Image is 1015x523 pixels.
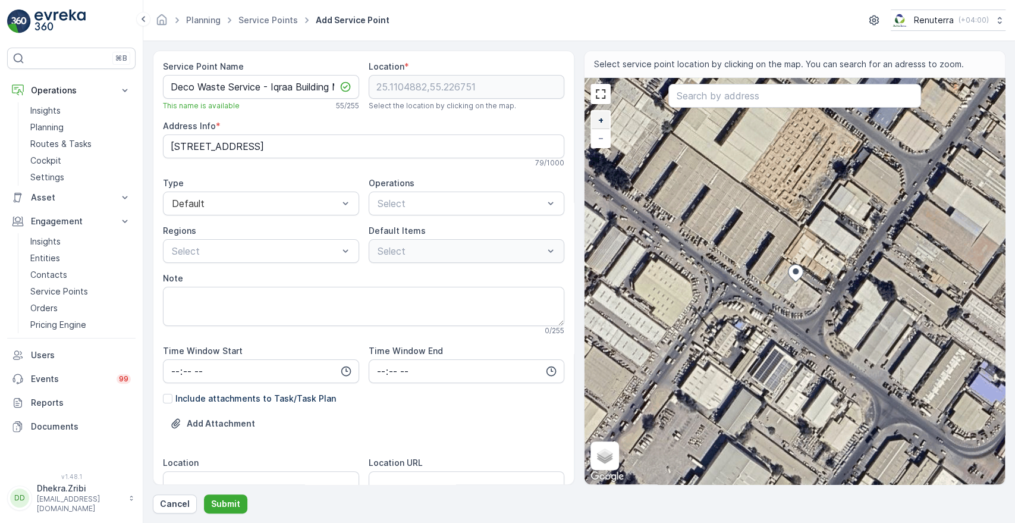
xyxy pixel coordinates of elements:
a: Planning [186,15,221,25]
p: Operations [31,84,112,96]
label: Regions [163,226,196,236]
p: Routes & Tasks [30,138,92,150]
label: Location [369,61,404,71]
a: Users [7,343,136,367]
label: Time Window End [369,346,443,356]
a: Cockpit [26,152,136,169]
p: Entities [30,252,60,264]
label: Note [163,273,183,283]
a: Zoom In [592,111,609,129]
a: Service Points [26,283,136,300]
p: Documents [31,421,131,433]
p: Dhekra.Zribi [37,483,122,494]
button: Engagement [7,209,136,233]
button: Cancel [153,494,197,513]
img: logo_light-DOdMpM7g.png [34,10,86,33]
p: Insights [30,236,61,248]
img: Screenshot_2024-07-26_at_13.33.01.png [891,14,909,27]
p: Renuterra [914,14,954,26]
button: Renuterra(+04:00) [891,10,1005,31]
span: v 1.48.1 [7,473,136,480]
p: 55 / 255 [336,101,359,111]
div: DD [10,488,29,508]
p: 0 / 255 [545,326,564,336]
p: Orders [30,302,58,314]
p: Insights [30,105,61,117]
button: Submit [204,494,247,513]
span: Add Service Point [313,14,392,26]
a: Settings [26,169,136,186]
p: Cancel [160,498,190,510]
label: Location URL [369,458,423,468]
label: Service Point Name [163,61,244,71]
button: Asset [7,186,136,209]
img: Google [587,469,627,484]
span: + [598,115,604,125]
label: Default Items [369,226,426,236]
p: Submit [211,498,240,510]
label: Type [163,178,184,188]
p: Include attachments to Task/Task Plan [175,393,336,405]
a: Open this area in Google Maps (opens a new window) [587,469,627,484]
p: Cockpit [30,155,61,167]
span: Select the location by clicking on the map. [369,101,516,111]
a: Orders [26,300,136,317]
p: [EMAIL_ADDRESS][DOMAIN_NAME] [37,494,122,513]
label: Address Info [163,121,216,131]
label: Time Window Start [163,346,243,356]
p: Service Points [30,286,88,297]
span: Select service point location by clicking on the map. You can search for an adresss to zoom. [594,58,964,70]
p: Asset [31,192,112,203]
p: Pricing Engine [30,319,86,331]
a: Insights [26,102,136,119]
a: Documents [7,415,136,439]
a: Routes & Tasks [26,136,136,152]
a: Insights [26,233,136,250]
p: ⌘B [115,54,127,63]
a: Entities [26,250,136,267]
p: 99 [119,374,128,384]
a: Zoom Out [592,129,609,147]
button: Operations [7,79,136,102]
input: Search by address [668,84,920,108]
p: Select [378,196,544,211]
p: Reports [31,397,131,409]
a: Homepage [155,18,168,28]
p: Contacts [30,269,67,281]
a: Contacts [26,267,136,283]
p: 79 / 1000 [535,158,564,168]
a: Events99 [7,367,136,391]
p: Engagement [31,215,112,227]
p: Add Attachment [187,418,255,430]
p: Select [172,244,338,258]
a: Reports [7,391,136,415]
p: Events [31,373,109,385]
a: Service Points [238,15,298,25]
p: ( +04:00 ) [959,15,989,25]
a: Planning [26,119,136,136]
p: Planning [30,121,64,133]
label: Location [163,458,199,468]
span: This name is available [163,101,240,111]
a: View Fullscreen [592,85,609,103]
a: Pricing Engine [26,317,136,333]
button: DDDhekra.Zribi[EMAIL_ADDRESS][DOMAIN_NAME] [7,483,136,513]
span: − [598,133,604,143]
button: Upload File [163,414,262,433]
img: logo [7,10,31,33]
p: Users [31,349,131,361]
p: Settings [30,171,64,183]
a: Layers [592,443,618,469]
label: Operations [369,178,414,188]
